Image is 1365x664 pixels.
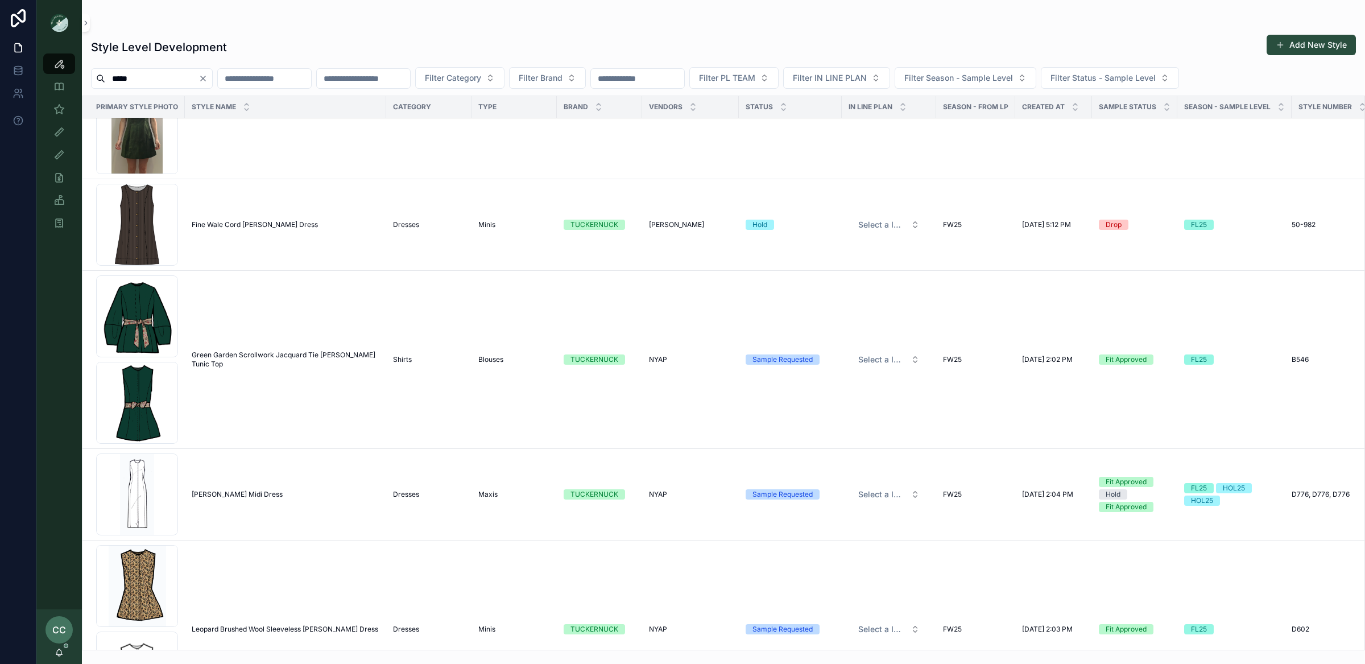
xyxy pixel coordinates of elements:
[1106,502,1147,512] div: Fit Approved
[478,490,550,499] a: Maxis
[393,625,419,634] span: Dresses
[1106,489,1120,500] div: Hold
[1106,477,1147,487] div: Fit Approved
[1298,102,1352,112] span: Style Number
[904,72,1013,84] span: Filter Season - Sample Level
[570,489,618,500] div: TUCKERNUCK
[564,102,588,112] span: Brand
[519,72,562,84] span: Filter Brand
[36,46,82,248] div: scrollable content
[393,220,419,229] span: Dresses
[393,490,419,499] span: Dresses
[849,484,929,505] button: Select Button
[192,625,378,634] span: Leopard Brushed Wool Sleeveless [PERSON_NAME] Dress
[943,220,962,229] span: FW25
[752,489,813,500] div: Sample Requested
[1184,483,1285,506] a: FL25HOL25HOL25
[858,624,906,635] span: Select a IN LINE PLAN
[752,354,813,365] div: Sample Requested
[570,220,618,230] div: TUCKERNUCK
[192,490,283,499] span: [PERSON_NAME] Midi Dress
[192,490,379,499] a: [PERSON_NAME] Midi Dress
[943,625,1008,634] a: FW25
[1292,355,1309,364] span: B546
[1292,625,1309,634] span: D602
[1099,624,1170,634] a: Fit Approved
[1022,625,1073,634] span: [DATE] 2:03 PM
[478,102,497,112] span: Type
[192,102,236,112] span: Style Name
[96,102,178,112] span: Primary Style Photo
[570,624,618,634] div: TUCKERNUCK
[1106,624,1147,634] div: Fit Approved
[858,489,906,500] span: Select a IN LINE PLAN
[746,489,835,500] a: Sample Requested
[564,624,635,634] a: TUCKERNUCK
[752,220,767,230] div: Hold
[1050,72,1156,84] span: Filter Status - Sample Level
[1223,483,1245,493] div: HOL25
[1022,625,1085,634] a: [DATE] 2:03 PM
[858,354,906,365] span: Select a IN LINE PLAN
[1191,220,1207,230] div: FL25
[943,355,1008,364] a: FW25
[943,490,1008,499] a: FW25
[649,220,732,229] a: [PERSON_NAME]
[393,625,465,634] a: Dresses
[1184,220,1285,230] a: FL25
[192,350,379,369] a: Green Garden Scrollwork Jacquard Tie [PERSON_NAME] Tunic Top
[849,619,929,640] button: Select Button
[746,102,773,112] span: Status
[50,14,68,32] img: App logo
[198,74,212,83] button: Clear
[1022,355,1085,364] a: [DATE] 2:02 PM
[746,624,835,634] a: Sample Requested
[943,490,962,499] span: FW25
[649,490,667,499] span: NYAP
[849,102,892,112] span: IN LINE PLAN
[649,625,732,634] a: NYAP
[393,355,465,364] a: Shirts
[1267,35,1356,55] button: Add New Style
[1106,220,1122,230] div: Drop
[91,39,227,55] h1: Style Level Development
[1099,477,1170,512] a: Fit ApprovedHoldFit Approved
[1099,220,1170,230] a: Drop
[1191,624,1207,634] div: FL25
[564,220,635,230] a: TUCKERNUCK
[1184,624,1285,634] a: FL25
[858,219,906,230] span: Select a IN LINE PLAN
[1022,220,1085,229] a: [DATE] 5:12 PM
[1022,355,1073,364] span: [DATE] 2:02 PM
[849,618,929,640] a: Select Button
[895,67,1036,89] button: Select Button
[1191,496,1213,506] div: HOL25
[649,355,732,364] a: NYAP
[849,484,929,505] a: Select Button
[1041,67,1179,89] button: Select Button
[564,354,635,365] a: TUCKERNUCK
[192,220,318,229] span: Fine Wale Cord [PERSON_NAME] Dress
[943,625,962,634] span: FW25
[192,220,379,229] a: Fine Wale Cord [PERSON_NAME] Dress
[393,102,431,112] span: Category
[849,349,929,370] a: Select Button
[1106,354,1147,365] div: Fit Approved
[478,355,550,364] a: Blouses
[752,624,813,634] div: Sample Requested
[393,355,412,364] span: Shirts
[783,67,890,89] button: Select Button
[570,354,618,365] div: TUCKERNUCK
[699,72,755,84] span: Filter PL TEAM
[746,220,835,230] a: Hold
[943,355,962,364] span: FW25
[564,489,635,500] a: TUCKERNUCK
[393,490,465,499] a: Dresses
[478,220,550,229] a: Minis
[849,215,929,235] button: Select Button
[689,67,779,89] button: Select Button
[478,625,495,634] span: Minis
